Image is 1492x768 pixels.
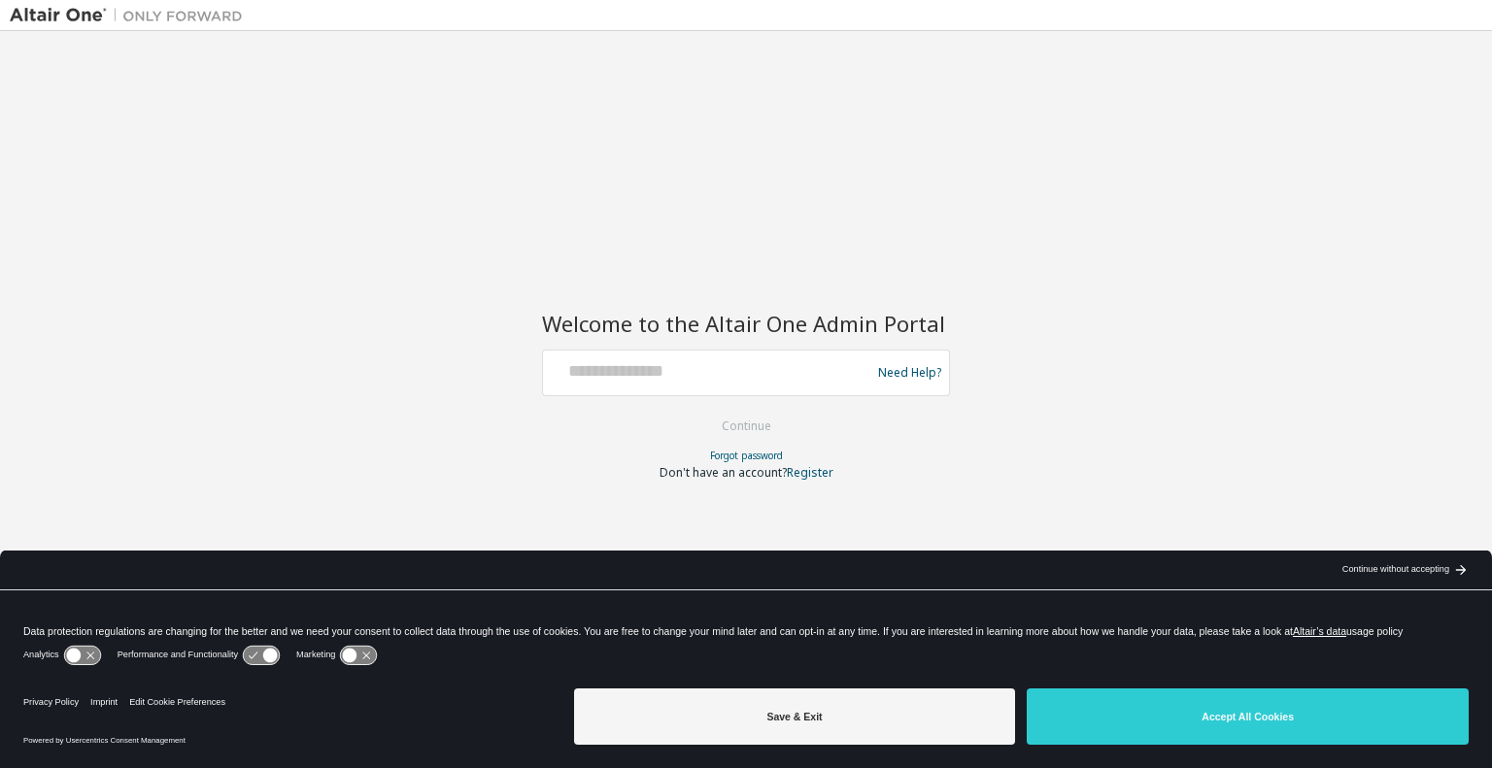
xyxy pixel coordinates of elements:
[878,372,941,373] a: Need Help?
[787,464,833,481] a: Register
[710,449,783,462] a: Forgot password
[10,6,253,25] img: Altair One
[660,464,787,481] span: Don't have an account?
[542,310,950,337] h2: Welcome to the Altair One Admin Portal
